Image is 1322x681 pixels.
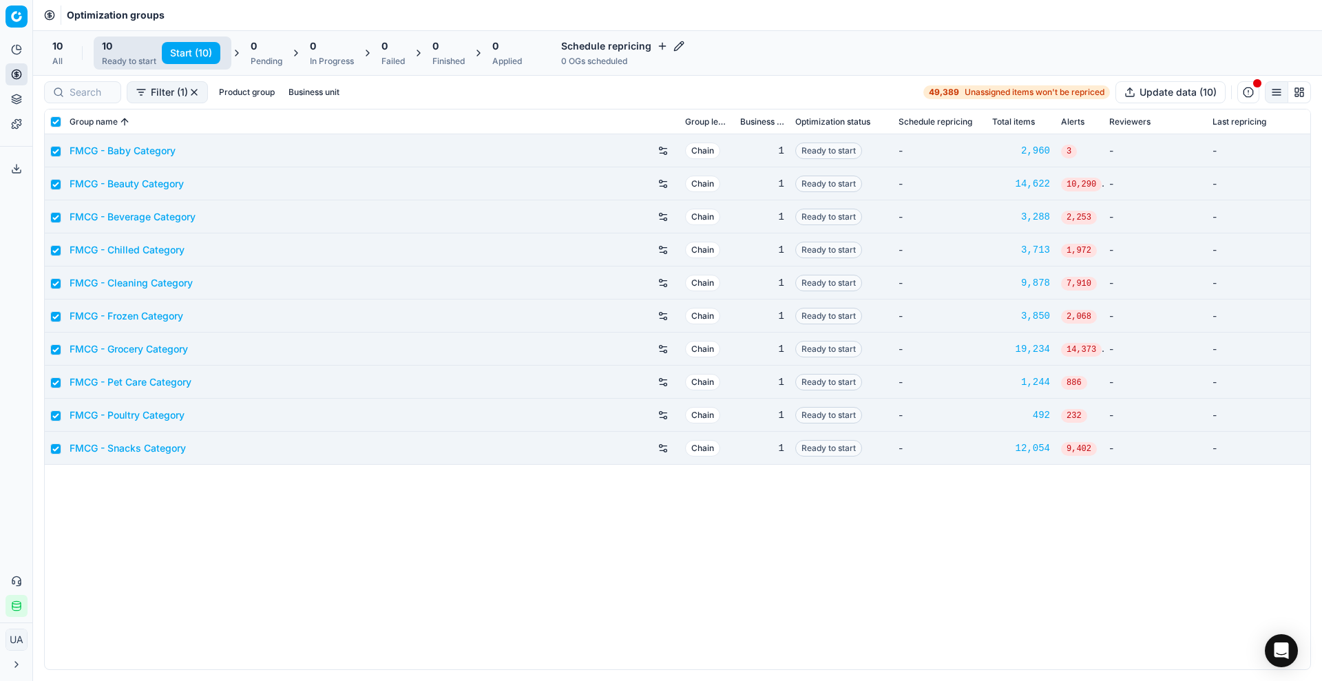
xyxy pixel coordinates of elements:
a: FMCG - Baby Category [70,144,176,158]
a: FMCG - Chilled Category [70,243,185,257]
td: - [1104,200,1207,233]
td: - [1104,333,1207,366]
a: FMCG - Snacks Category [70,441,186,455]
span: Optimization status [795,116,870,127]
button: Sorted by Group name ascending [118,115,132,129]
td: - [1207,134,1310,167]
td: - [1104,266,1207,300]
div: 0 OGs scheduled [561,56,684,67]
span: Chain [685,407,720,423]
input: Search [70,85,112,99]
div: Finished [432,56,465,67]
button: Business unit [283,84,345,101]
td: - [1104,300,1207,333]
div: Pending [251,56,282,67]
span: Ready to start [795,341,862,357]
div: 1 [740,342,784,356]
td: - [1207,399,1310,432]
a: FMCG - Beverage Category [70,210,196,224]
button: Start (10) [162,42,220,64]
td: - [1104,167,1207,200]
div: 1 [740,177,784,191]
div: Ready to start [102,56,156,67]
a: FMCG - Pet Care Category [70,375,191,389]
span: 0 [432,39,439,53]
span: 7,910 [1061,277,1097,291]
span: Ready to start [795,275,862,291]
button: Product group [213,84,280,101]
td: - [1207,300,1310,333]
td: - [893,233,987,266]
td: - [1207,200,1310,233]
span: Ready to start [795,308,862,324]
a: 19,234 [992,342,1050,356]
td: - [1104,233,1207,266]
span: Alerts [1061,116,1084,127]
span: 0 [381,39,388,53]
a: 3,850 [992,309,1050,323]
span: Chain [685,143,720,159]
td: - [893,167,987,200]
div: Open Intercom Messenger [1265,634,1298,667]
span: Chain [685,176,720,192]
span: Business unit [740,116,784,127]
td: - [893,366,987,399]
nav: breadcrumb [67,8,165,22]
div: 1 [740,441,784,455]
h4: Schedule repricing [561,39,684,53]
span: 232 [1061,409,1087,423]
div: 1 [740,408,784,422]
td: - [1207,333,1310,366]
strong: 49,389 [929,87,959,98]
span: Chain [685,440,720,457]
span: Ready to start [795,143,862,159]
span: 14,373 [1061,343,1102,357]
div: Applied [492,56,522,67]
a: 12,054 [992,441,1050,455]
span: 9,402 [1061,442,1097,456]
td: - [1207,432,1310,465]
span: Group level [685,116,729,127]
a: 49,389Unassigned items won't be repriced [923,85,1110,99]
span: 0 [310,39,316,53]
span: UA [6,629,27,650]
td: - [1207,266,1310,300]
td: - [1207,366,1310,399]
div: 1 [740,375,784,389]
span: 0 [492,39,499,53]
td: - [893,333,987,366]
a: 2,960 [992,144,1050,158]
a: FMCG - Beauty Category [70,177,184,191]
div: 492 [992,408,1050,422]
span: Ready to start [795,374,862,390]
span: 1,972 [1061,244,1097,258]
span: 3 [1061,145,1077,158]
td: - [1207,233,1310,266]
span: Chain [685,374,720,390]
div: All [52,56,63,67]
span: Chain [685,242,720,258]
span: Chain [685,341,720,357]
span: Last repricing [1213,116,1266,127]
a: FMCG - Poultry Category [70,408,185,422]
td: - [893,266,987,300]
td: - [1207,167,1310,200]
span: Ready to start [795,440,862,457]
a: FMCG - Grocery Category [70,342,188,356]
span: 10,290 [1061,178,1102,191]
td: - [893,432,987,465]
span: Chain [685,275,720,291]
td: - [893,300,987,333]
a: 14,622 [992,177,1050,191]
a: FMCG - Frozen Category [70,309,183,323]
td: - [893,399,987,432]
td: - [1104,399,1207,432]
a: 9,878 [992,276,1050,290]
span: Schedule repricing [899,116,972,127]
a: 3,288 [992,210,1050,224]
